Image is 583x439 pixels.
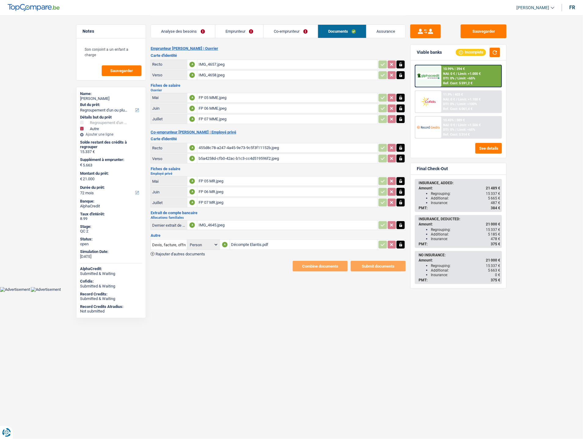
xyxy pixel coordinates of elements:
[80,199,142,204] div: Banque:
[80,212,142,217] div: Taux d'intérêt:
[419,242,500,246] div: PMT:
[80,216,142,221] div: 8.99
[417,122,440,133] img: Record Credits
[152,156,186,161] div: Verso
[189,222,195,228] div: A
[491,201,500,205] span: 487 €
[222,242,228,247] div: A
[486,228,500,232] span: 15 337 €
[215,25,264,38] a: Emprunteur
[443,81,473,85] div: Ref. Cost: 5 591,2 €
[486,186,500,190] span: 21 489 €
[443,76,455,80] span: DTI: 0%
[417,73,440,80] img: AlphaCredit
[199,71,376,80] div: IMG_4658.jpeg
[475,143,502,154] button: See details
[486,258,500,262] span: 21 000 €
[458,123,481,127] span: Limit: >1.506 €
[189,72,195,78] div: A
[189,116,195,122] div: A
[458,128,475,132] span: Limit: <65%
[80,296,142,301] div: Submitted & Waiting
[80,185,141,190] label: Durée du prêt:
[189,62,195,67] div: A
[491,237,500,241] span: 478 €
[458,97,481,101] span: Limit: >1.100 €
[456,102,457,106] span: /
[80,242,142,247] div: open
[151,89,406,92] h2: Ouvrier
[491,278,500,282] span: 375 €
[431,192,500,196] div: Regrouping:
[461,24,507,38] button: Sauvegarder
[199,221,376,230] div: IMG_4645.jpeg
[458,72,481,76] span: Limit: >1.000 €
[80,91,142,96] div: Name:
[486,264,500,268] span: 15 337 €
[231,240,377,249] div: Décompte Elantis.pdf
[431,268,500,273] div: Additional:
[151,233,406,237] h3: Autre
[419,217,500,221] div: INSURANCE, DEDUCTED:
[151,172,406,175] h2: Employé privé
[80,271,142,276] div: Submitted & Waiting
[443,97,455,101] span: NAI: 0 €
[456,76,457,80] span: /
[443,107,473,111] div: Ref. Cost: 6 061,4 €
[189,106,195,111] div: A
[189,178,195,184] div: A
[80,309,142,314] div: Not submitted
[151,216,406,219] h2: Allocations familiales
[456,72,457,76] span: /
[443,102,455,106] span: DTI: 0%
[443,128,455,132] span: DTI: 0%
[80,171,141,176] label: Montant du prêt:
[80,266,142,271] div: AlphaCredit:
[419,181,500,185] div: INSURANCE, ADDED:
[458,76,475,80] span: Limit: <65%
[431,273,500,277] div: Insurance:
[152,73,186,77] div: Verso
[80,224,142,229] div: Stage:
[151,46,406,51] h2: Emprunteur [PERSON_NAME] | Ouvrier
[431,201,500,205] div: Insurance:
[151,53,406,57] h3: Carte d'identité
[189,156,195,161] div: A
[80,254,142,259] div: [DATE]
[8,4,60,11] img: TopCompare Logo
[102,65,141,76] button: Sauvegarder
[152,106,186,111] div: Juin
[151,252,205,256] button: Rajouter d'autres documents
[199,198,376,207] div: FP 07 MR.jpeg
[80,292,142,297] div: Record Credits:
[443,133,470,137] div: Ref. Cost: 5 314 €
[264,25,318,38] a: Co-emprunteur
[80,237,142,242] div: Status:
[151,83,406,87] h3: Fiches de salaire
[31,287,61,292] img: Advertisement
[456,49,486,56] div: Incomplete
[189,95,195,101] div: A
[417,96,440,107] img: Cofidis
[456,97,457,101] span: /
[151,130,406,135] h2: Co-emprunteur [PERSON_NAME] | Employé privé
[458,102,477,106] span: Limit: <100%
[199,104,376,113] div: FP 06 MME.jpeg
[456,128,457,132] span: /
[152,62,186,67] div: Recto
[156,252,205,256] span: Rajouter d'autres documents
[431,237,500,241] div: Insurance:
[570,5,575,10] div: fr
[417,50,442,55] div: Viable banks
[351,261,406,272] button: Submit documents
[419,186,500,190] div: Amount:
[517,5,549,10] span: [PERSON_NAME]
[80,163,82,167] span: €
[151,25,215,38] a: Analyse des besoins
[152,146,186,150] div: Recto
[189,189,195,195] div: A
[419,258,500,262] div: Amount:
[189,200,195,205] div: A
[80,115,142,120] div: Détails but du prêt
[431,232,500,236] div: Additional:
